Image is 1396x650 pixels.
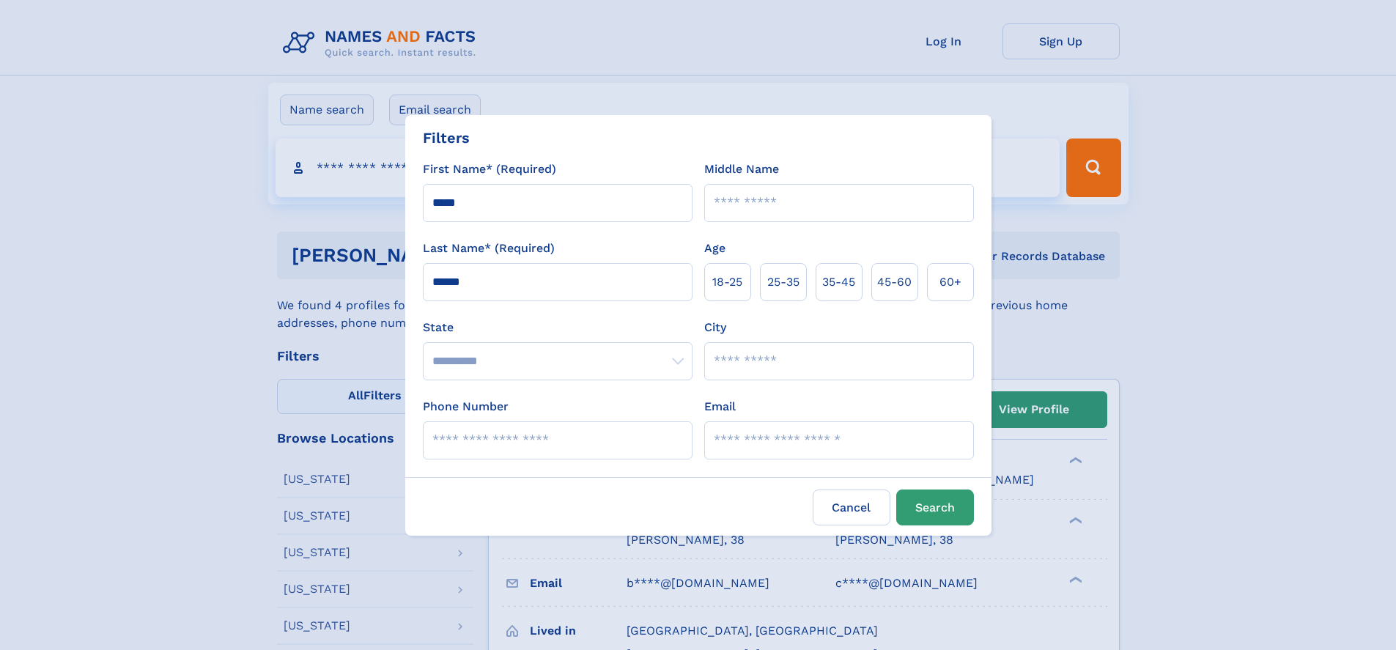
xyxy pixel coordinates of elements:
[423,398,509,416] label: Phone Number
[877,273,912,291] span: 45‑60
[704,240,725,257] label: Age
[712,273,742,291] span: 18‑25
[896,490,974,525] button: Search
[704,319,726,336] label: City
[939,273,961,291] span: 60+
[423,127,470,149] div: Filters
[813,490,890,525] label: Cancel
[704,398,736,416] label: Email
[423,160,556,178] label: First Name* (Required)
[704,160,779,178] label: Middle Name
[423,319,693,336] label: State
[767,273,799,291] span: 25‑35
[423,240,555,257] label: Last Name* (Required)
[822,273,855,291] span: 35‑45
